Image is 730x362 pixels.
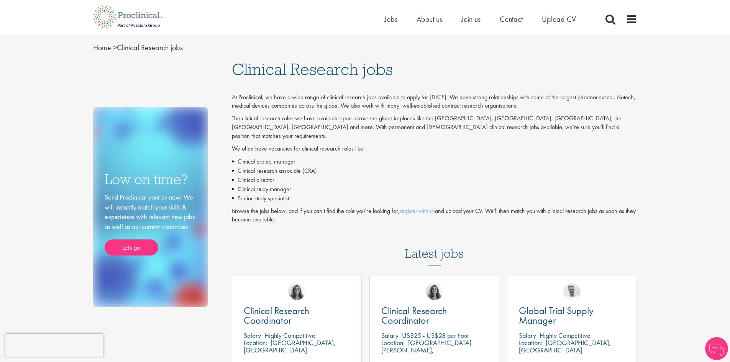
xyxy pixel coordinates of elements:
li: Clinical project manager [232,157,637,166]
p: We often have vacancies for clinical research roles like: [232,144,637,153]
a: Jobs [384,14,397,24]
iframe: reCAPTCHA [5,334,103,357]
span: Clinical Research Coordinator [244,304,309,327]
a: Join us [461,14,481,24]
p: [GEOGRAPHIC_DATA][PERSON_NAME], [GEOGRAPHIC_DATA] [381,338,471,362]
li: Clinical director [232,175,637,185]
span: Location: [381,338,405,347]
h3: Latest jobs [405,228,464,265]
a: breadcrumb link to Home [93,43,111,52]
img: Jackie Cerchio [288,283,305,300]
a: register with us [400,207,435,215]
img: Chatbot [705,337,728,360]
a: Clinical Research Coordinator [381,306,487,325]
img: Jackie Cerchio [426,283,443,300]
span: Global Trial Supply Manager [519,304,594,327]
p: At Proclinical, we have a wide range of clinical research jobs available to apply for [DATE]. We ... [232,93,637,111]
li: Senior study specialist [232,194,637,203]
img: Joshua Bye [563,283,581,300]
a: Global Trial Supply Manager [519,306,625,325]
li: Clinical study manager [232,185,637,194]
li: Clinical research associate (CRA) [232,166,637,175]
p: US$25 - US$28 per hour [402,331,469,340]
span: Salary [519,331,536,340]
span: Clinical Research jobs [93,43,183,52]
p: Highly Competitive [264,331,315,340]
h3: Low on time? [105,172,197,187]
span: Clinical Research Coordinator [381,304,447,327]
span: Salary [244,331,261,340]
span: > [113,43,117,52]
span: Location: [519,338,542,347]
a: Upload CV [542,14,576,24]
p: The clinical research roles we have available span across the globe in places like the [GEOGRAPHI... [232,114,637,141]
p: Browse the jobs below, and if you can’t find the role you’re looking for, and upload your CV. We’... [232,207,637,224]
div: Send Proclinical your cv now! We will instantly match your skills & experience with relevant new ... [105,192,197,256]
p: [GEOGRAPHIC_DATA], [GEOGRAPHIC_DATA] [519,338,611,354]
span: Clinical Research jobs [232,59,393,80]
a: About us [417,14,442,24]
a: Clinical Research Coordinator [244,306,350,325]
span: Salary [381,331,399,340]
a: Contact [500,14,523,24]
p: [GEOGRAPHIC_DATA], [GEOGRAPHIC_DATA] [244,338,336,354]
a: Lets go [105,239,158,256]
span: Location: [244,338,267,347]
p: Highly Competitive [540,331,591,340]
